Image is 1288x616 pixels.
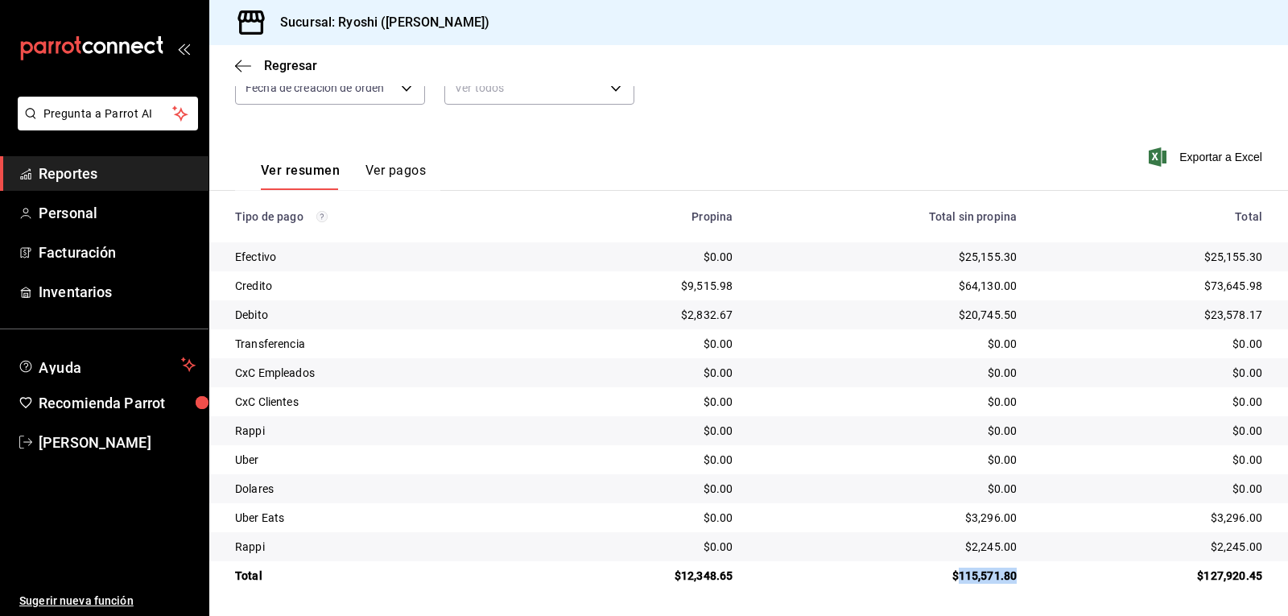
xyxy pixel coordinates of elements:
[758,568,1017,584] div: $115,571.80
[316,211,328,222] svg: Los pagos realizados con Pay y otras terminales son montos brutos.
[758,336,1017,352] div: $0.00
[549,278,733,294] div: $9,515.98
[1042,210,1262,223] div: Total
[758,423,1017,439] div: $0.00
[235,510,523,526] div: Uber Eats
[246,80,384,96] span: Fecha de creación de orden
[235,249,523,265] div: Efectivo
[1042,278,1262,294] div: $73,645.98
[549,452,733,468] div: $0.00
[549,568,733,584] div: $12,348.65
[235,278,523,294] div: Credito
[235,58,317,73] button: Regresar
[549,510,733,526] div: $0.00
[235,481,523,497] div: Dolares
[549,539,733,555] div: $0.00
[235,423,523,439] div: Rappi
[549,249,733,265] div: $0.00
[39,202,196,224] span: Personal
[758,481,1017,497] div: $0.00
[549,336,733,352] div: $0.00
[549,365,733,381] div: $0.00
[1042,249,1262,265] div: $25,155.30
[261,163,426,190] div: navigation tabs
[11,117,198,134] a: Pregunta a Parrot AI
[39,392,196,414] span: Recomienda Parrot
[549,394,733,410] div: $0.00
[549,423,733,439] div: $0.00
[39,163,196,184] span: Reportes
[1042,452,1262,468] div: $0.00
[19,593,196,610] span: Sugerir nueva función
[758,278,1017,294] div: $64,130.00
[235,307,523,323] div: Debito
[39,355,175,374] span: Ayuda
[549,307,733,323] div: $2,832.67
[758,510,1017,526] div: $3,296.00
[18,97,198,130] button: Pregunta a Parrot AI
[264,58,317,73] span: Regresar
[1042,307,1262,323] div: $23,578.17
[267,13,489,32] h3: Sucursal: Ryoshi ([PERSON_NAME])
[1042,481,1262,497] div: $0.00
[758,539,1017,555] div: $2,245.00
[235,365,523,381] div: CxC Empleados
[1042,365,1262,381] div: $0.00
[1042,568,1262,584] div: $127,920.45
[43,105,173,122] span: Pregunta a Parrot AI
[758,452,1017,468] div: $0.00
[1042,423,1262,439] div: $0.00
[235,336,523,352] div: Transferencia
[549,481,733,497] div: $0.00
[1042,539,1262,555] div: $2,245.00
[758,307,1017,323] div: $20,745.50
[549,210,733,223] div: Propina
[758,365,1017,381] div: $0.00
[1042,510,1262,526] div: $3,296.00
[39,432,196,453] span: [PERSON_NAME]
[758,394,1017,410] div: $0.00
[39,242,196,263] span: Facturación
[1042,336,1262,352] div: $0.00
[235,210,523,223] div: Tipo de pago
[235,539,523,555] div: Rappi
[365,163,426,190] button: Ver pagos
[758,210,1017,223] div: Total sin propina
[235,568,523,584] div: Total
[235,394,523,410] div: CxC Clientes
[177,42,190,55] button: open_drawer_menu
[1152,147,1262,167] button: Exportar a Excel
[444,71,634,105] div: Ver todos
[235,452,523,468] div: Uber
[39,281,196,303] span: Inventarios
[758,249,1017,265] div: $25,155.30
[1042,394,1262,410] div: $0.00
[261,163,340,190] button: Ver resumen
